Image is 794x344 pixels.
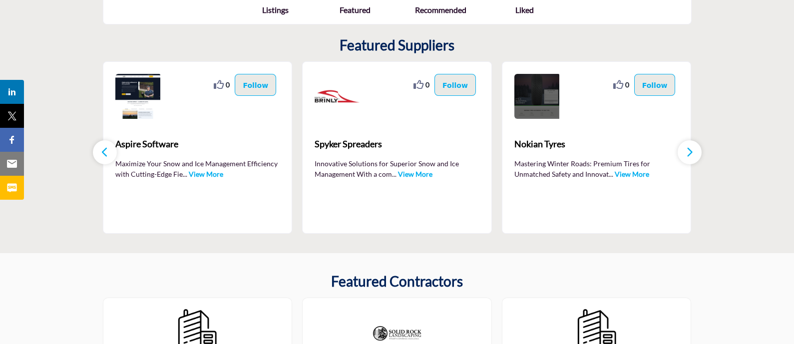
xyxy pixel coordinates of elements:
[609,170,613,178] span: ...
[625,79,629,90] span: 0
[398,170,432,178] a: View More
[511,4,539,16] div: Liked
[115,137,280,151] span: Aspire Software
[315,158,479,178] p: Innovative Solutions for Superior Snow and Ice Management With a com
[189,170,223,178] a: View More
[115,131,280,158] a: Aspire Software
[434,74,476,96] button: Follow
[514,74,559,119] img: Nokian Tyres
[183,170,187,178] span: ...
[243,79,268,90] p: Follow
[514,137,679,151] span: Nokian Tyres
[642,79,668,90] p: Follow
[615,170,649,178] a: View More
[331,273,463,290] h2: Featured Contractors
[235,74,276,96] button: Follow
[392,170,397,178] span: ...
[634,74,676,96] button: Follow
[115,158,280,178] p: Maximize Your Snow and Ice Management Efficiency with Cutting-Edge Fie
[340,4,371,16] div: Featured
[442,79,468,90] p: Follow
[514,158,679,178] p: Mastering Winter Roads: Premium Tires for Unmatched Safety and Innovat
[425,79,429,90] span: 0
[226,79,230,90] span: 0
[255,4,295,16] div: Listings
[415,4,466,16] div: Recommended
[315,131,479,158] a: Spyker Spreaders
[340,37,454,54] h2: Featured Suppliers
[514,131,679,158] a: Nokian Tyres
[315,137,479,151] span: Spyker Spreaders
[115,74,160,119] img: Aspire Software
[315,74,360,119] img: Spyker Spreaders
